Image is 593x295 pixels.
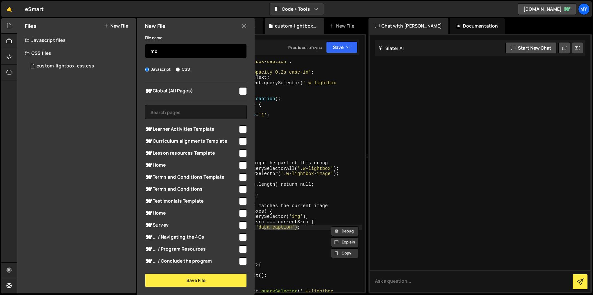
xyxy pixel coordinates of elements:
span: Terms and Conditions Template [145,173,238,181]
div: CSS files [17,47,136,60]
input: CSS [176,67,180,72]
div: eSmart [25,5,44,13]
a: 🤙 [1,1,17,17]
input: Search pages [145,105,247,119]
span: Survey [145,221,238,229]
button: New File [104,23,128,29]
h2: Slater AI [378,45,404,51]
span: Lesson resources Template [145,149,238,157]
span: Global (All Pages) [145,87,238,95]
button: Debug [331,226,359,236]
button: Save File [145,274,247,287]
label: Javascript [145,66,171,73]
label: File name [145,35,162,41]
span: Terms and Conditions [145,185,238,193]
input: Javascript [145,67,149,72]
span: ... / Program Resources [145,245,238,253]
span: Curriculum alignments Template [145,137,238,145]
div: custom-lightbox.js [275,23,317,29]
span: ... / Navigating the 4Cs [145,233,238,241]
div: New File [329,23,357,29]
label: CSS [176,66,190,73]
span: Learner Activities Template [145,125,238,133]
div: Javascript files [17,34,136,47]
div: Documentation [450,18,504,34]
h2: New File [145,22,166,29]
div: 16782/46269.css [25,60,136,73]
div: Prod is out of sync [288,45,322,50]
button: Save [326,41,357,53]
a: My [578,3,590,15]
h2: Files [25,22,37,29]
div: custom-lightbox-css.css [37,63,94,69]
div: Chat with [PERSON_NAME] [368,18,449,34]
button: Code + Tools [269,3,324,15]
button: Start new chat [505,42,557,54]
span: Home [145,161,238,169]
a: [DOMAIN_NAME] [518,3,576,15]
span: Home [145,209,238,217]
span: ... / Conclude the program [145,257,238,265]
input: Name [145,44,247,58]
button: Copy [331,248,359,258]
button: Explain [331,237,359,247]
span: Testimonials Template [145,197,238,205]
